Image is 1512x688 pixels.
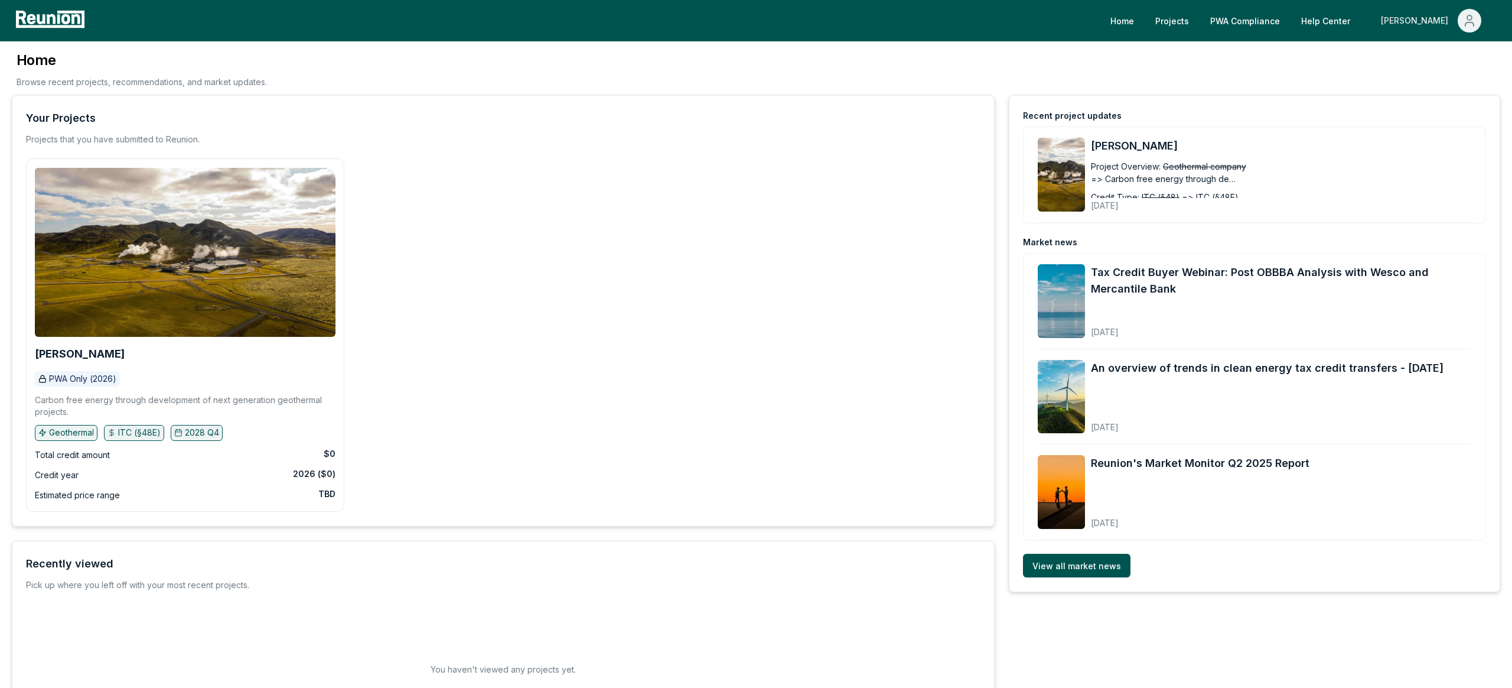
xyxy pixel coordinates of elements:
[1163,160,1246,173] span: Geothermal company
[35,348,125,360] a: [PERSON_NAME]
[185,427,219,439] p: 2028 Q4
[1091,508,1309,529] div: [DATE]
[1091,138,1471,154] a: [PERSON_NAME]
[1292,9,1360,33] a: Help Center
[1101,9,1500,33] nav: Main
[35,394,335,418] p: Carbon free energy through development of next generation geothermal projects.
[26,556,113,572] div: Recently viewed
[1038,264,1085,338] img: Tax Credit Buyer Webinar: Post OBBBA Analysis with Wesco and Mercantile Bank
[26,134,200,145] p: Projects that you have submitted to Reunion.
[1091,455,1309,472] a: Reunion's Market Monitor Q2 2025 Report
[1023,110,1122,122] div: Recent project updates
[1091,160,1161,173] div: Project Overview:
[35,468,79,482] div: Credit year
[17,51,267,70] h3: Home
[318,488,335,500] div: TBD
[118,427,161,439] p: ITC (§48E)
[1038,360,1085,434] img: An overview of trends in clean energy tax credit transfers - August 2025
[1101,9,1143,33] a: Home
[1381,9,1453,33] div: [PERSON_NAME]
[35,168,335,337] img: Blanford
[49,373,116,385] p: PWA Only (2026)
[1091,191,1283,212] div: [DATE]
[431,663,576,676] h2: You haven't viewed any projects yet.
[1023,236,1077,248] div: Market news
[26,110,96,126] div: Your Projects
[35,348,125,360] b: [PERSON_NAME]
[1091,360,1443,377] a: An overview of trends in clean energy tax credit transfers - [DATE]
[171,425,223,440] button: 2028 Q4
[1201,9,1289,33] a: PWA Compliance
[35,425,97,440] button: Geothermal
[17,76,267,88] p: Browse recent projects, recommendations, and market updates.
[49,427,94,439] p: Geothermal
[1023,554,1130,577] a: View all market news
[35,488,120,502] div: Estimated price range
[1091,413,1443,433] div: [DATE]
[1091,317,1471,338] div: [DATE]
[1091,173,1239,185] span: => Carbon free energy through development of next generation geothermal projects.
[1091,264,1471,297] a: Tax Credit Buyer Webinar: Post OBBBA Analysis with Wesco and Mercantile Bank
[293,468,335,480] div: 2026 ($0)
[1146,9,1198,33] a: Projects
[26,579,249,591] div: Pick up where you left off with your most recent projects.
[35,448,110,462] div: Total credit amount
[1038,138,1085,212] img: Blanford
[324,448,335,460] div: $0
[1038,455,1085,529] img: Reunion's Market Monitor Q2 2025 Report
[1371,9,1491,33] button: [PERSON_NAME]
